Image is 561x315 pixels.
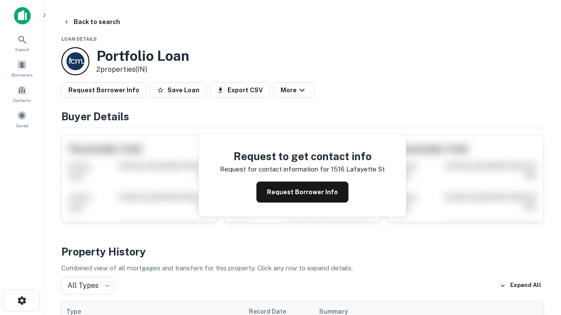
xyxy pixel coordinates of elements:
span: Contacts [13,97,31,104]
button: Request Borrower Info [256,182,348,203]
a: Search [3,31,41,55]
img: capitalize-icon.png [14,7,31,24]
span: Borrowers [11,71,32,78]
h4: Request to get contact info [220,148,385,164]
iframe: Chat Widget [517,217,561,259]
h4: Property History [61,244,543,259]
h4: Buyer Details [61,108,543,124]
button: Back to search [60,14,124,30]
button: Request Borrower Info [61,82,146,98]
button: Export CSV [210,82,270,98]
a: Contacts [3,82,41,105]
span: Saved [16,122,28,129]
button: Save Loan [150,82,206,98]
h3: Portfolio Loan [96,48,189,64]
span: Search [15,46,29,53]
p: Combined view of all mortgages and transfers for this property. Click any row to expand details. [61,263,543,273]
a: Borrowers [3,56,41,80]
p: Request for contact information for [220,164,329,175]
p: 2 properties (IN) [96,64,189,75]
p: 1516 lafayette st [331,164,385,175]
button: More [273,82,314,98]
span: Loan Details [61,36,97,42]
button: Expand All [497,279,543,292]
a: Saved [3,107,41,131]
div: All Types [61,277,114,294]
